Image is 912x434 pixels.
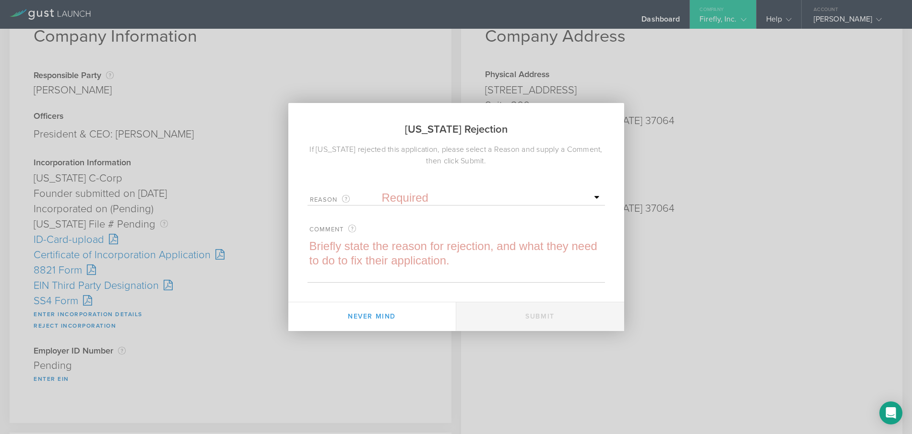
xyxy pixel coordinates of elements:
[288,103,624,144] h2: [US_STATE] Rejection
[288,302,456,331] button: Never mind
[309,224,381,235] label: Comment
[288,144,624,167] div: If [US_STATE] rejected this application, please select a Reason and supply a Comment, then click ...
[879,401,902,424] div: Open Intercom Messenger
[456,302,624,331] button: Submit
[310,194,382,205] label: Reason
